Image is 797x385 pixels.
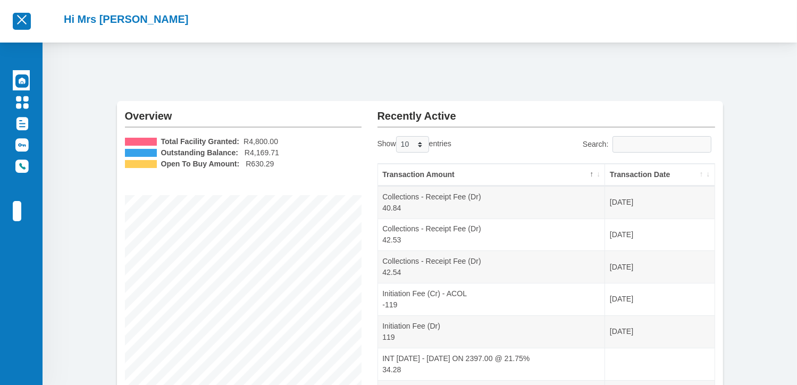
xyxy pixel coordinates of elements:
[605,164,714,186] th: Transaction Date: activate to sort column ascending
[246,158,274,170] span: R630.29
[13,155,30,175] a: Contact Us
[605,219,714,251] td: [DATE]
[378,348,606,380] td: INT [DATE] - [DATE] ON 2397.00 @ 21.75% 34.28
[161,158,240,170] b: Open To Buy Amount:
[378,315,606,348] td: Initiation Fee (Dr) 119
[377,136,451,153] label: Show entries
[161,136,240,147] b: Total Facility Granted:
[605,250,714,283] td: [DATE]
[377,101,715,122] h2: Recently Active
[64,13,188,26] h2: Hi Mrs [PERSON_NAME]
[13,134,30,154] a: Update Password
[613,136,711,153] input: Search:
[13,201,21,221] a: Logout
[605,186,714,219] td: [DATE]
[378,250,606,283] td: Collections - Receipt Fee (Dr) 42.54
[13,91,30,112] a: Manage Account
[583,136,715,153] label: Search:
[378,283,606,315] td: Initiation Fee (Cr) - ACOL -119
[161,147,239,158] b: Outstanding Balance:
[378,186,606,219] td: Collections - Receipt Fee (Dr) 40.84
[13,113,30,133] a: Documents
[378,164,606,186] th: Transaction Amount: activate to sort column descending
[378,219,606,251] td: Collections - Receipt Fee (Dr) 42.53
[13,70,30,90] a: Dashboard
[125,101,362,122] h2: Overview
[245,147,279,158] span: R4,169.71
[605,283,714,315] td: [DATE]
[244,136,278,147] span: R4,800.00
[605,315,714,348] td: [DATE]
[396,136,429,153] select: Showentries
